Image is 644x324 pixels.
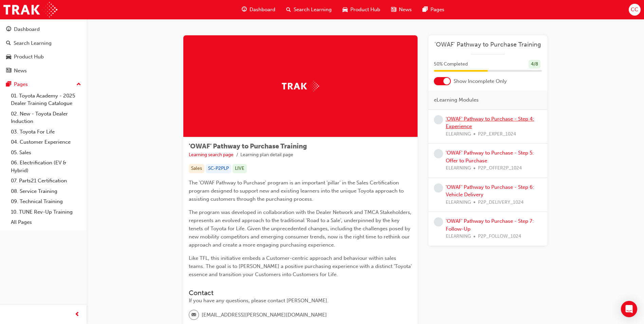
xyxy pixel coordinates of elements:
[8,196,84,207] a: 09. Technical Training
[8,147,84,158] a: 05. Sales
[446,184,534,198] a: 'OWAF' Pathway to Purchase - Step 6: Vehicle Delivery
[191,311,196,320] span: email-icon
[189,142,307,150] span: 'OWAF' Pathway to Purchase Training
[434,149,443,158] span: learningRecordVerb_NONE-icon
[529,60,540,69] div: 4 / 8
[434,60,468,68] span: 50 % Completed
[423,5,428,14] span: pages-icon
[6,40,11,47] span: search-icon
[343,5,348,14] span: car-icon
[189,180,405,202] span: The 'OWAF Pathway to Purchase' program is an important 'pillar' in the Sales Certification progra...
[350,6,380,14] span: Product Hub
[236,3,281,17] a: guage-iconDashboard
[434,217,443,227] span: learningRecordVerb_NONE-icon
[189,289,412,297] h3: Contact
[75,310,80,319] span: prev-icon
[3,2,57,17] img: Trak
[14,39,52,47] div: Search Learning
[3,23,84,36] a: Dashboard
[250,6,275,14] span: Dashboard
[233,164,247,173] div: LIVE
[446,199,471,206] span: ELEARNING
[434,115,443,124] span: learningRecordVerb_NONE-icon
[446,233,471,240] span: ELEARNING
[3,37,84,50] a: Search Learning
[189,152,234,158] a: Learning search page
[629,4,641,16] button: CC
[478,164,522,172] span: P2P_OFFER2P_1024
[6,68,11,74] span: news-icon
[242,5,247,14] span: guage-icon
[3,65,84,77] a: News
[478,199,523,206] span: P2P_DELIVERY_1024
[8,186,84,197] a: 08. Service Training
[8,137,84,147] a: 04. Customer Experience
[8,176,84,186] a: 07. Parts21 Certification
[399,6,412,14] span: News
[286,5,291,14] span: search-icon
[14,67,27,75] div: News
[6,26,11,33] span: guage-icon
[8,91,84,109] a: 01. Toyota Academy - 2025 Dealer Training Catalogue
[446,150,534,164] a: 'OWAF' Pathway to Purchase - Step 5: Offer to Purchase
[14,25,40,33] div: Dashboard
[206,164,231,173] div: SC-P2PLP
[621,301,637,317] div: Open Intercom Messenger
[189,164,204,173] div: Sales
[386,3,417,17] a: news-iconNews
[8,158,84,176] a: 06. Electrification (EV & Hybrid)
[478,233,521,240] span: P2P_FOLLOW_1024
[434,183,443,193] span: learningRecordVerb_NONE-icon
[240,151,293,159] li: Learning plan detail page
[430,6,444,14] span: Pages
[8,217,84,228] a: All Pages
[6,82,11,88] span: pages-icon
[3,22,84,78] button: DashboardSearch LearningProduct HubNews
[282,81,319,91] img: Trak
[631,6,638,14] span: CC
[76,80,81,89] span: up-icon
[294,6,332,14] span: Search Learning
[337,3,386,17] a: car-iconProduct Hub
[391,5,396,14] span: news-icon
[446,164,471,172] span: ELEARNING
[417,3,450,17] a: pages-iconPages
[14,80,28,88] div: Pages
[3,78,84,91] button: Pages
[202,311,327,319] span: [EMAIL_ADDRESS][PERSON_NAME][DOMAIN_NAME]
[434,96,479,104] span: eLearning Modules
[8,207,84,217] a: 10. TUNE Rev-Up Training
[6,54,11,60] span: car-icon
[3,51,84,63] a: Product Hub
[189,209,413,248] span: The program was developed in collaboration with the Dealer Network and TMCA Stakeholders, represe...
[446,130,471,138] span: ELEARNING
[478,130,516,138] span: P2P_EXPER_1024
[446,116,534,130] a: 'OWAF' Pathway to Purchase - Step 4: Experience
[446,218,534,232] a: 'OWAF' Pathway to Purchase - Step 7: Follow-Up
[189,297,412,305] div: If you have any questions, please contact [PERSON_NAME].
[14,53,44,61] div: Product Hub
[8,109,84,127] a: 02. New - Toyota Dealer Induction
[8,127,84,137] a: 03. Toyota For Life
[189,255,413,277] span: Like TFL, this initiative embeds a Customer-centric approach and behaviour within sales teams. Th...
[281,3,337,17] a: search-iconSearch Learning
[454,77,507,85] span: Show Incomplete Only
[434,41,542,49] a: 'OWAF' Pathway to Purchase Training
